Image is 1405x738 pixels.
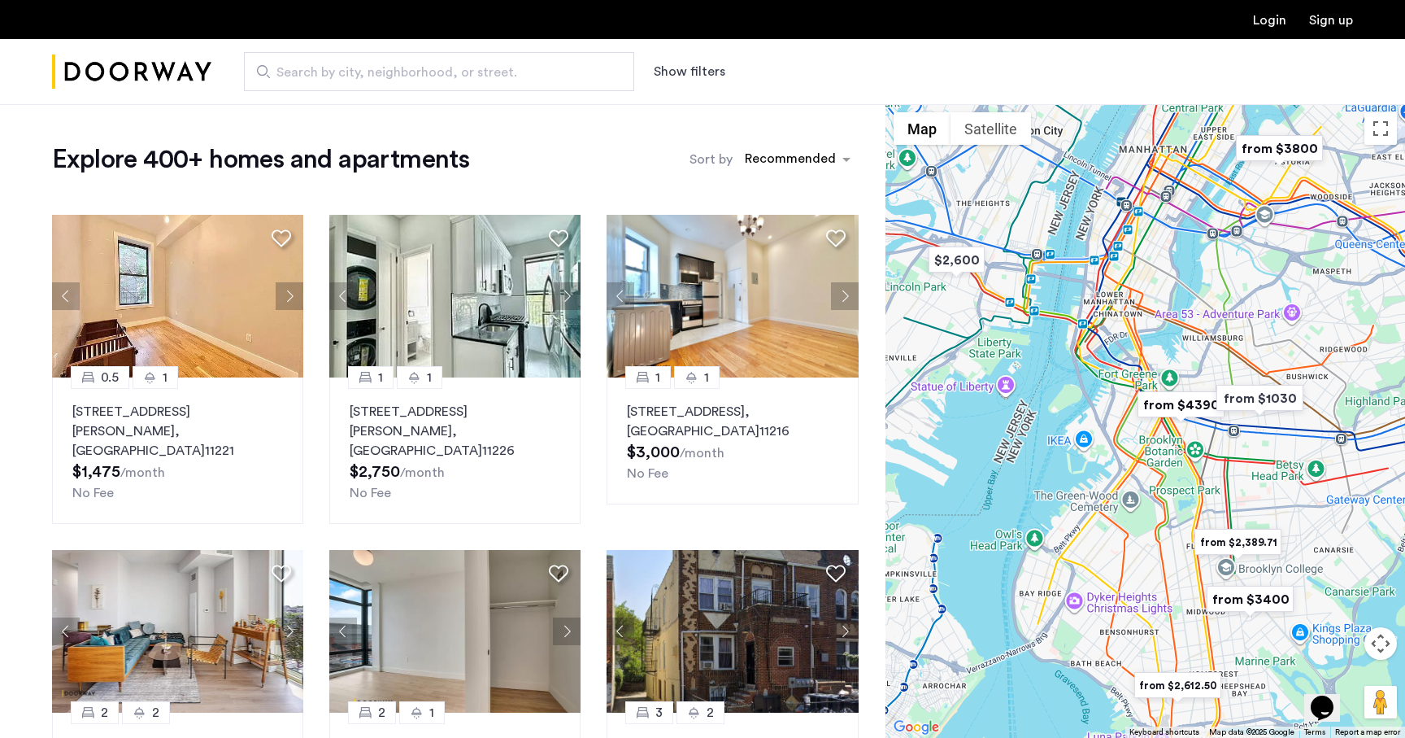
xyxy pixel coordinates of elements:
p: [STREET_ADDRESS][PERSON_NAME] 11221 [72,402,283,461]
span: 2 [101,703,108,723]
span: $3,000 [627,444,680,461]
sub: /month [680,447,724,460]
div: Recommended [742,149,836,172]
span: 1 [163,368,167,387]
span: Search by city, neighborhood, or street. [276,63,589,82]
span: 0.5 [101,368,119,387]
img: 2016_638673975962267132.jpeg [329,550,581,713]
button: Next apartment [276,618,303,645]
a: Cazamio Logo [52,41,211,103]
button: Next apartment [553,618,581,645]
button: Show satellite imagery [950,112,1031,145]
img: 2012_638680378881248573.jpeg [607,215,859,378]
button: Next apartment [276,282,303,310]
span: $1,475 [72,464,120,480]
div: $2,600 [922,242,991,278]
img: 2016_638484540295233130.jpeg [607,550,859,713]
sub: /month [120,466,165,479]
p: [STREET_ADDRESS][PERSON_NAME] 11226 [350,402,560,461]
sub: /month [400,466,445,479]
div: from $3800 [1229,130,1329,167]
a: Open this area in Google Maps (opens a new window) [890,717,943,738]
span: No Fee [72,487,114,500]
img: 2016_638666715889673601.jpeg [52,550,304,713]
button: Show or hide filters [654,62,725,81]
a: Login [1253,14,1286,27]
div: from $2,612.50 [1128,667,1228,704]
span: 1 [655,368,660,387]
div: from $3400 [1200,581,1300,618]
p: [STREET_ADDRESS] 11216 [627,402,837,441]
a: Report a map error [1335,727,1400,738]
span: 1 [378,368,383,387]
button: Show street map [894,112,950,145]
button: Previous apartment [329,618,357,645]
h1: Explore 400+ homes and apartments [52,143,469,176]
img: 2016_638508057422366955.jpeg [52,215,304,378]
span: No Fee [350,487,391,500]
a: 0.51[STREET_ADDRESS][PERSON_NAME], [GEOGRAPHIC_DATA]11221No Fee [52,378,303,524]
button: Next apartment [831,282,859,310]
span: 2 [378,703,385,723]
button: Previous apartment [52,282,80,310]
button: Next apartment [831,618,859,645]
span: No Fee [627,467,668,480]
button: Drag Pegman onto the map to open Street View [1364,686,1397,718]
span: Map data ©2025 Google [1209,728,1294,736]
a: 11[STREET_ADDRESS], [GEOGRAPHIC_DATA]11216No Fee [607,378,858,504]
button: Previous apartment [329,282,357,310]
button: Previous apartment [607,282,634,310]
img: 2014_638590860018821391.jpeg [329,215,581,378]
button: Previous apartment [52,618,80,645]
input: Apartment Search [244,52,634,91]
button: Toggle fullscreen view [1364,112,1397,145]
div: from $1030 [1210,380,1310,417]
a: Terms (opens in new tab) [1304,727,1325,738]
label: Sort by [689,150,733,169]
button: Next apartment [553,282,581,310]
img: logo [52,41,211,103]
a: Registration [1309,14,1353,27]
ng-select: sort-apartment [737,145,859,174]
span: 1 [704,368,709,387]
a: 11[STREET_ADDRESS][PERSON_NAME], [GEOGRAPHIC_DATA]11226No Fee [329,378,581,524]
div: from $4390 [1131,386,1231,423]
button: Keyboard shortcuts [1129,727,1199,738]
iframe: chat widget [1304,673,1356,722]
span: 2 [152,703,159,723]
span: 3 [655,703,663,723]
button: Map camera controls [1364,627,1397,660]
span: 2 [707,703,714,723]
span: 1 [427,368,432,387]
span: $2,750 [350,464,400,480]
button: Previous apartment [607,618,634,645]
img: Google [890,717,943,738]
div: from $2,389.71 [1188,524,1288,561]
span: 1 [429,703,434,723]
